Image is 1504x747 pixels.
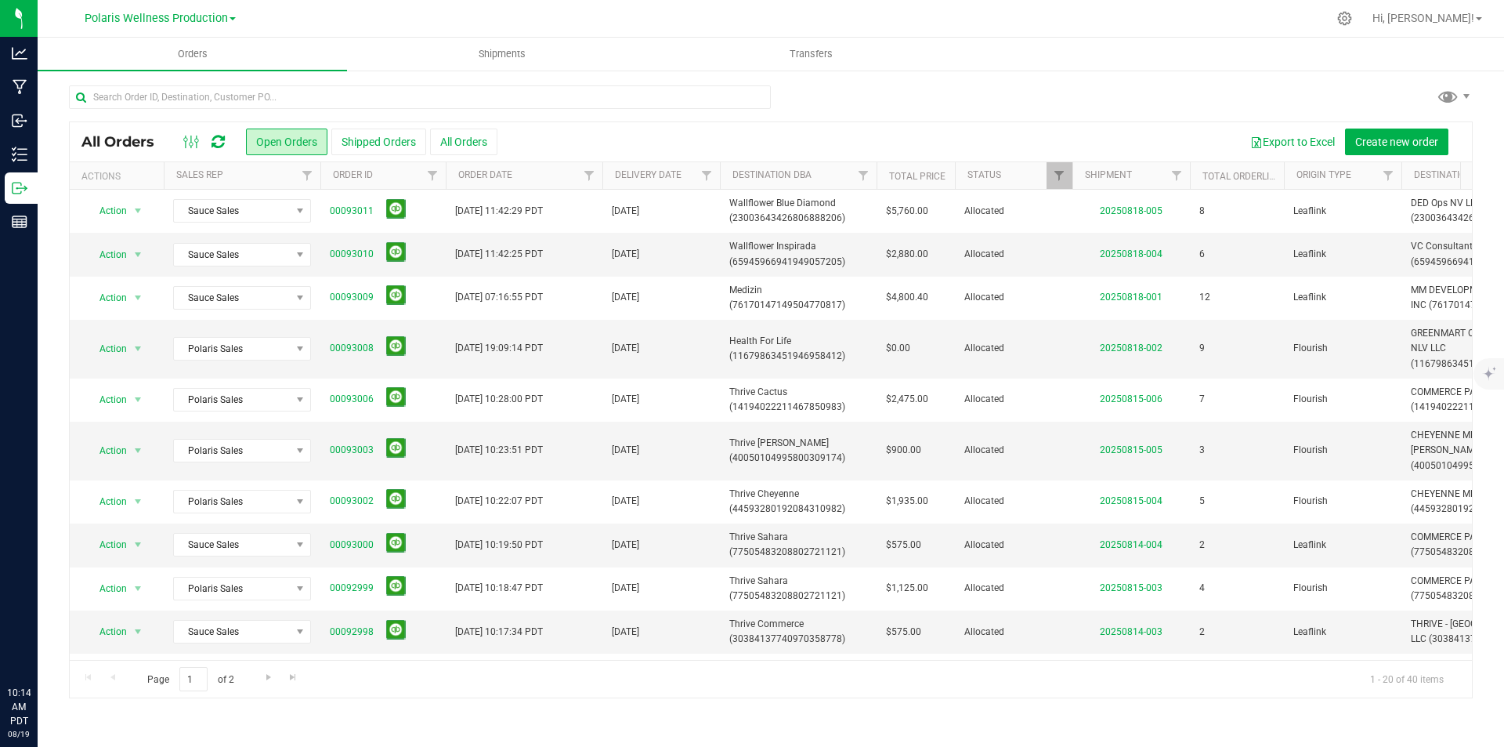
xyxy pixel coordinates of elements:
span: Polaris Sales [174,491,291,513]
span: $0.00 [886,341,910,356]
span: Sauce Sales [174,621,291,643]
span: Allocated [964,341,1063,356]
span: select [128,338,148,360]
span: $575.00 [886,538,921,553]
span: Action [85,200,128,222]
a: Filter [1376,162,1401,189]
span: Flourish [1293,341,1392,356]
span: $575.00 [886,625,921,640]
button: Open Orders [246,129,327,155]
span: [DATE] 07:16:55 PDT [455,290,543,305]
button: Create new order [1345,129,1448,155]
span: Allocated [964,494,1063,509]
a: Shipment [1085,169,1132,180]
span: Wallflower Inspirada (65945966941949057205) [729,239,867,269]
a: 20250818-004 [1100,248,1162,259]
span: Polaris Sales [174,338,291,360]
span: select [128,200,148,222]
span: Flourish [1293,581,1392,596]
span: 2 [1199,625,1205,640]
inline-svg: Manufacturing [12,79,27,95]
span: $4,800.40 [886,290,928,305]
span: [DATE] 10:22:07 PDT [455,494,543,509]
span: Thrive [PERSON_NAME] (40050104995800309174) [729,436,867,466]
span: Wallflower Blue Diamond (23003643426806888206) [729,196,867,226]
a: Filter [577,162,602,189]
a: Transfers [656,38,966,71]
p: 08/19 [7,728,31,740]
inline-svg: Outbound [12,180,27,196]
a: 00093009 [330,290,374,305]
a: 00093003 [330,443,374,458]
a: Status [967,169,1001,180]
span: [DATE] [612,581,639,596]
a: 20250814-003 [1100,626,1162,637]
span: Thrive Cheyenne (44593280192084310982) [729,487,867,517]
a: 00092998 [330,625,374,640]
span: [DATE] [612,290,639,305]
a: Filter [1047,162,1072,189]
span: $900.00 [886,443,921,458]
span: 5 [1199,494,1205,509]
span: [DATE] [612,494,639,509]
a: 20250818-005 [1100,205,1162,216]
a: Order ID [333,169,373,180]
a: Filter [694,162,720,189]
a: Total Orderlines [1202,171,1287,182]
span: select [128,491,148,513]
button: Export to Excel [1240,129,1345,155]
input: 1 [179,667,208,691]
a: Delivery Date [615,169,681,180]
a: Filter [420,162,446,189]
span: Health For Life (11679863451946958412) [729,334,867,364]
span: $2,880.00 [886,247,928,262]
iframe: Resource center [16,622,63,669]
a: 00093008 [330,341,374,356]
span: [DATE] 10:23:51 PDT [455,443,543,458]
span: [DATE] [612,341,639,356]
span: Allocated [964,443,1063,458]
p: 10:14 AM PDT [7,686,31,728]
span: Leaflink [1293,625,1392,640]
button: Shipped Orders [331,129,426,155]
span: Action [85,338,128,360]
a: Shipments [347,38,656,71]
span: Thrive Commerce (30384137740970358778) [729,617,867,647]
span: Hi, [PERSON_NAME]! [1372,12,1474,24]
span: Allocated [964,392,1063,407]
span: $5,760.00 [886,204,928,219]
span: 8 [1199,204,1205,219]
span: [DATE] [612,247,639,262]
span: 1 - 20 of 40 items [1358,667,1456,691]
span: [DATE] 19:09:14 PDT [455,341,543,356]
inline-svg: Reports [12,214,27,230]
span: Allocated [964,290,1063,305]
span: Transfers [768,47,854,61]
span: Allocated [964,204,1063,219]
span: Leaflink [1293,247,1392,262]
span: 3 [1199,443,1205,458]
span: select [128,534,148,556]
span: [DATE] 10:17:34 PDT [455,625,543,640]
span: Flourish [1293,443,1392,458]
span: 2 [1199,538,1205,553]
inline-svg: Inbound [12,113,27,129]
span: [DATE] [612,625,639,640]
span: Medizin (76170147149504770817) [729,283,867,313]
a: 20250815-004 [1100,495,1162,506]
span: [DATE] [612,392,639,407]
a: Total Price [889,171,945,182]
span: Action [85,621,128,643]
a: Destination DBA [732,169,812,180]
span: select [128,578,148,600]
inline-svg: Analytics [12,45,27,61]
span: Sauce Sales [174,200,291,222]
span: Leaflink [1293,538,1392,553]
a: 00093010 [330,247,374,262]
button: All Orders [430,129,497,155]
span: select [128,389,148,411]
span: 4 [1199,581,1205,596]
a: Go to the next page [257,667,280,688]
span: Action [85,491,128,513]
span: [DATE] [612,538,639,553]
